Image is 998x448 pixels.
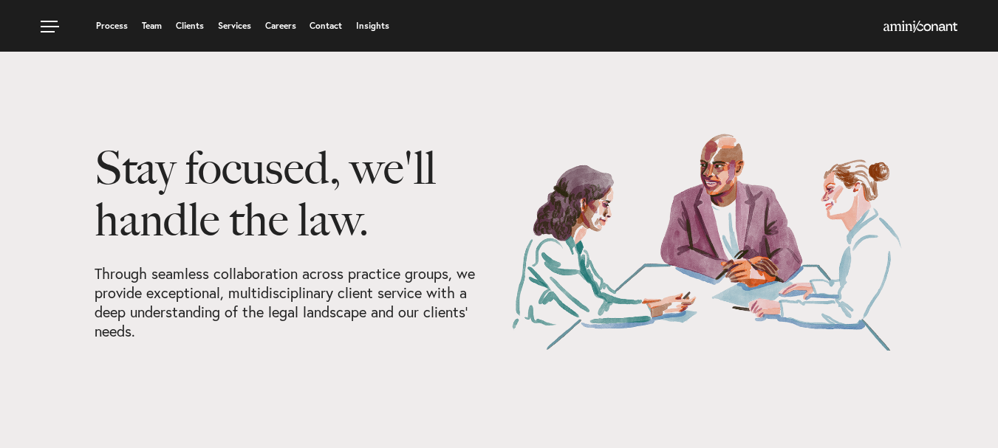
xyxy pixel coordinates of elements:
a: Clients [176,21,204,30]
a: Services [218,21,251,30]
a: Home [883,21,957,33]
a: Insights [356,21,389,30]
h1: Stay focused, we'll handle the law. [95,142,488,264]
a: Process [96,21,128,30]
a: Contact [310,21,342,30]
a: Careers [265,21,296,30]
img: Amini & Conant [883,21,957,32]
img: Our Services [510,133,904,351]
p: Through seamless collaboration across practice groups, we provide exceptional, multidisciplinary ... [95,264,488,341]
a: Team [142,21,162,30]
